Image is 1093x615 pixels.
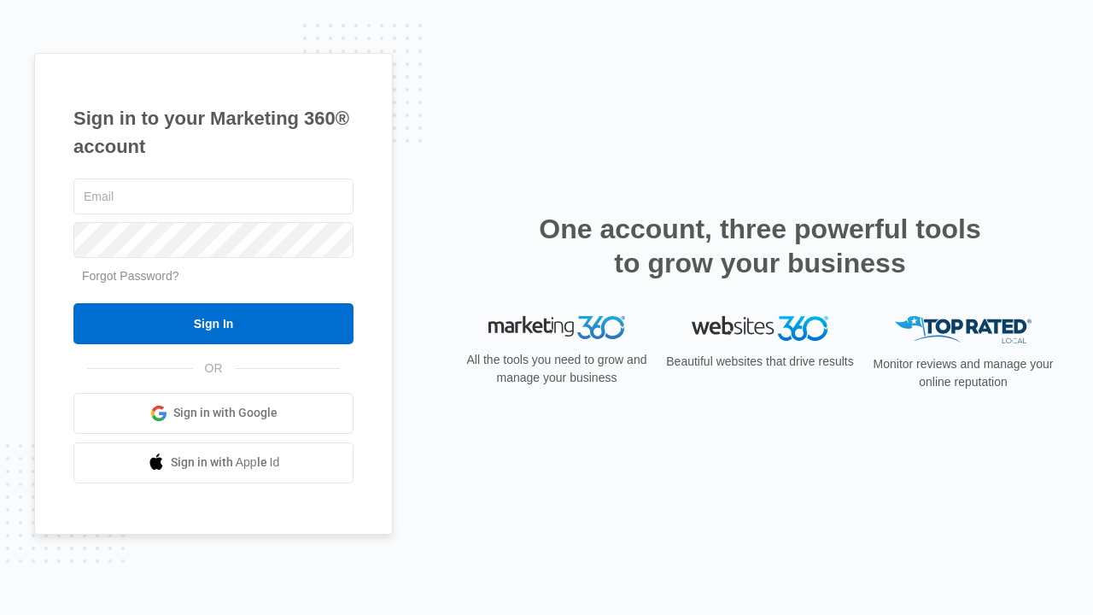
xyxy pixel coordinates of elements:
[664,353,856,371] p: Beautiful websites that drive results
[82,269,179,283] a: Forgot Password?
[73,303,354,344] input: Sign In
[73,442,354,483] a: Sign in with Apple Id
[193,360,235,378] span: OR
[868,355,1059,391] p: Monitor reviews and manage your online reputation
[173,404,278,422] span: Sign in with Google
[73,179,354,214] input: Email
[895,316,1032,344] img: Top Rated Local
[171,454,280,471] span: Sign in with Apple Id
[488,316,625,340] img: Marketing 360
[461,351,652,387] p: All the tools you need to grow and manage your business
[692,316,828,341] img: Websites 360
[73,104,354,161] h1: Sign in to your Marketing 360® account
[534,212,986,280] h2: One account, three powerful tools to grow your business
[73,393,354,434] a: Sign in with Google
